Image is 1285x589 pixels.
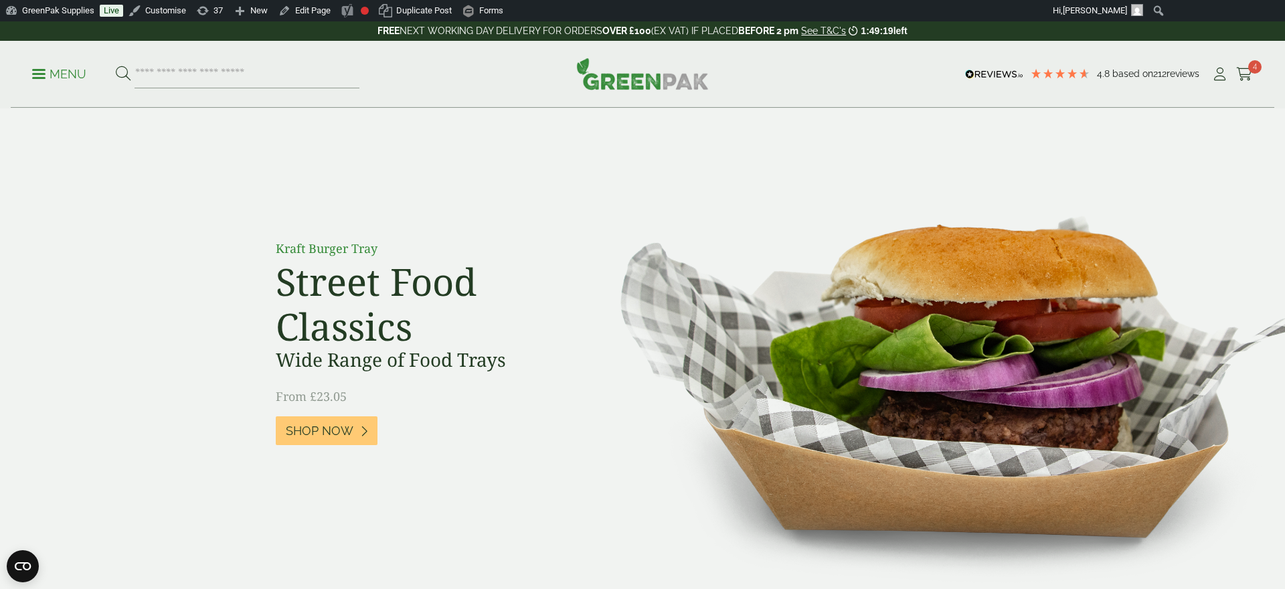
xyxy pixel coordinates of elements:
[100,5,123,17] a: Live
[1153,68,1167,79] span: 212
[32,66,86,80] a: Menu
[1030,68,1090,80] div: 4.79 Stars
[1248,60,1262,74] span: 4
[738,25,798,36] strong: BEFORE 2 pm
[276,416,377,445] a: Shop Now
[276,259,577,349] h2: Street Food Classics
[602,25,651,36] strong: OVER £100
[576,58,709,90] img: GreenPak Supplies
[1211,68,1228,81] i: My Account
[276,388,347,404] span: From £23.05
[1236,68,1253,81] i: Cart
[965,70,1023,79] img: REVIEWS.io
[7,550,39,582] button: Open CMP widget
[286,424,353,438] span: Shop Now
[377,25,400,36] strong: FREE
[1112,68,1153,79] span: Based on
[1167,68,1199,79] span: reviews
[1063,5,1127,15] span: [PERSON_NAME]
[1236,64,1253,84] a: 4
[1097,68,1112,79] span: 4.8
[861,25,893,36] span: 1:49:19
[361,7,369,15] div: Focus keyphrase not set
[276,349,577,371] h3: Wide Range of Food Trays
[801,25,846,36] a: See T&C's
[893,25,908,36] span: left
[32,66,86,82] p: Menu
[276,240,577,258] p: Kraft Burger Tray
